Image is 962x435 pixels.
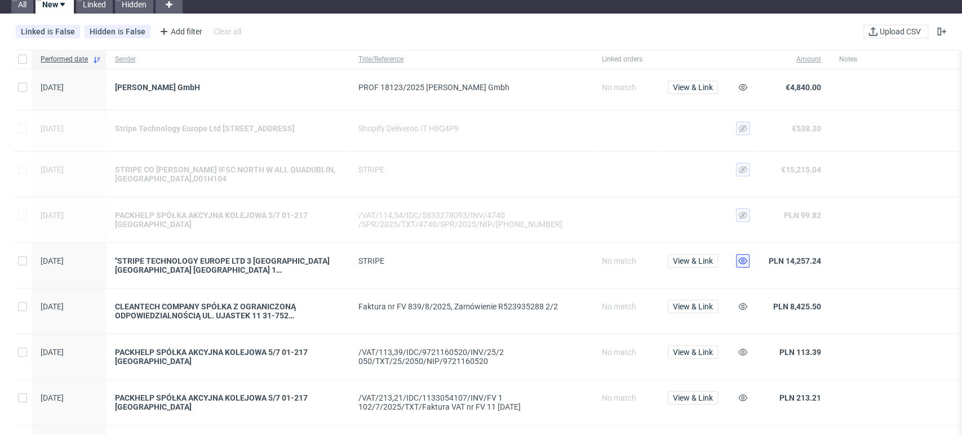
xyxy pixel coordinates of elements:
a: PACKHELP SPÓŁKA AKCYJNA KOLEJOWA 5/7 01-217 [GEOGRAPHIC_DATA] [115,211,340,229]
a: View & Link [668,348,718,357]
a: View & Link [668,83,718,92]
a: "STRIPE TECHNOLOGY EUROPE LTD 3 [GEOGRAPHIC_DATA] [GEOGRAPHIC_DATA] [GEOGRAPHIC_DATA] 1 [GEOGRAPH... [115,256,340,274]
span: PLN 8,425.50 [773,302,821,311]
a: PACKHELP SPÓŁKA AKCYJNA KOLEJOWA 5/7 01-217 [GEOGRAPHIC_DATA] [115,393,340,411]
span: View & Link [673,83,713,91]
div: Shopify Deliveroo IT H8Q4P9 [358,124,584,133]
span: [DATE] [41,124,64,133]
span: [DATE] [41,256,64,265]
span: €15,215.04 [781,165,821,174]
span: View & Link [673,394,713,402]
span: [DATE] [41,302,64,311]
div: PROF 18123/2025 [PERSON_NAME] Gmbh [358,83,584,92]
span: €538.20 [792,124,821,133]
div: STRIPE [358,165,584,174]
span: [DATE] [41,211,64,220]
span: Linked orders [602,55,650,64]
div: False [55,27,75,36]
a: PACKHELP SPÓŁKA AKCYJNA KOLEJOWA 5/7 01-217 [GEOGRAPHIC_DATA] [115,348,340,366]
span: No match [602,393,636,402]
span: Title/Reference [358,55,584,64]
a: View & Link [668,393,718,402]
a: CLEANTECH COMPANY SPÓŁKA Z OGRANICZONĄ ODPOWIEDZIALNOŚCIĄ UL. UJASTEK 11 31-752 [GEOGRAPHIC_DATA] [115,302,340,320]
span: View & Link [673,303,713,310]
button: Upload CSV [863,25,928,38]
span: No match [602,348,636,357]
span: No match [602,83,636,92]
div: STRIPE [358,256,584,265]
span: PLN 213.21 [779,393,821,402]
span: PLN 113.39 [779,348,821,357]
a: View & Link [668,302,718,311]
div: Faktura nr FV 839/8/2025, Zamówienie R523935288 2/2 [358,302,584,311]
button: View & Link [668,254,718,268]
a: Stripe Technology Europe Ltd [STREET_ADDRESS] [115,124,340,133]
span: €4,840.00 [786,83,821,92]
div: /VAT/114,54/IDC/5833278093/INV/4740 /SPR/2025/TXT/4740/SPR/2025/NIP/[PHONE_NUMBER] [358,211,584,229]
div: /VAT/213,21/IDC/1133054107/INV/FV 1 102/7/2025/TXT/Faktura VAT nr FV 11 [DATE] [358,393,584,411]
button: View & Link [668,300,718,313]
span: Sender [115,55,340,64]
span: Linked [21,27,47,36]
span: is [118,27,126,36]
button: View & Link [668,391,718,405]
span: PLN 14,257.24 [769,256,821,265]
span: Performed date [41,55,88,64]
a: View & Link [668,256,718,265]
span: View & Link [673,348,713,356]
div: False [126,27,145,36]
div: Clear all [211,24,243,39]
span: [DATE] [41,393,64,402]
div: /VAT/113,39/IDC/9721160520/INV/25/2 050/TXT/25/2050/NIP/9721160520 [358,348,584,366]
a: [PERSON_NAME] GmbH [115,83,340,92]
span: Hidden [90,27,118,36]
span: No match [602,256,636,265]
span: PLN 99.82 [784,211,821,220]
span: No match [602,302,636,311]
span: View & Link [673,257,713,265]
div: Add filter [155,23,205,41]
span: Upload CSV [877,28,923,35]
span: [DATE] [41,165,64,174]
button: View & Link [668,345,718,359]
a: STRIPE CO [PERSON_NAME] IFSC NORTH W ALL QUADUBLIN,[GEOGRAPHIC_DATA],D01H104 [115,165,340,183]
span: Amount [764,55,821,64]
button: View & Link [668,81,718,94]
span: [DATE] [41,83,64,92]
span: is [47,27,55,36]
span: [DATE] [41,348,64,357]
